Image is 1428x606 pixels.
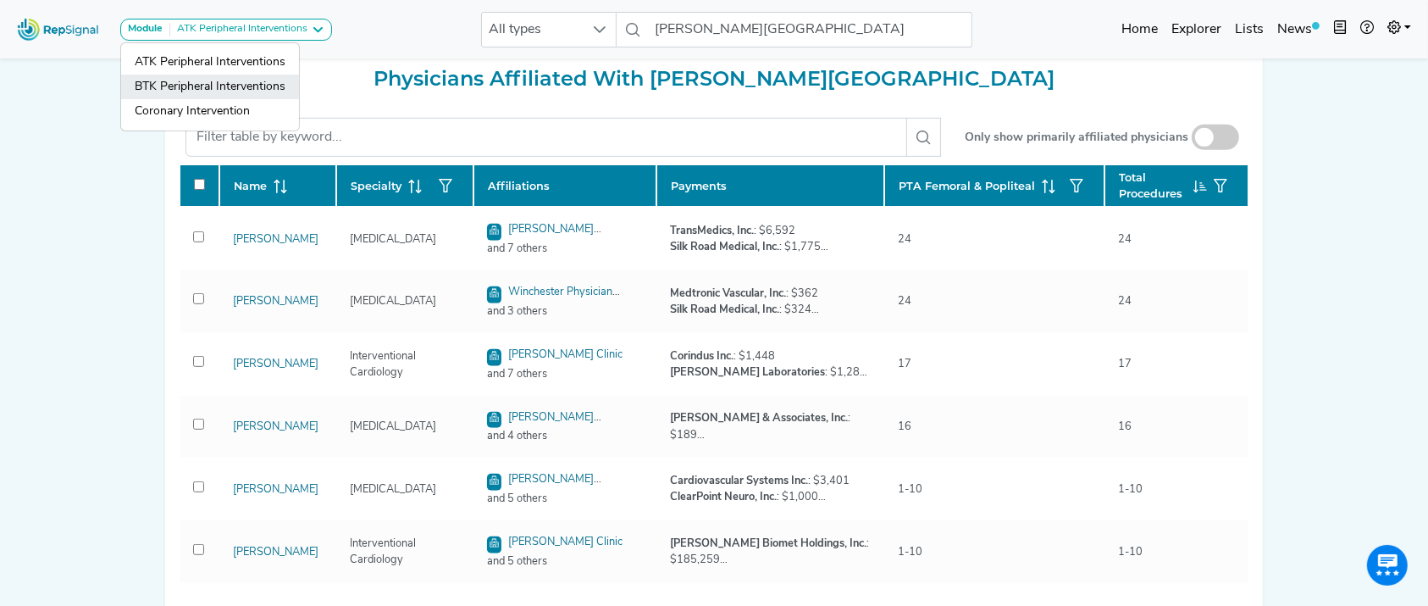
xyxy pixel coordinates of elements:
a: [PERSON_NAME] [233,547,318,558]
a: Coronary Intervention [121,99,299,124]
div: 24 [1108,293,1142,309]
h2: Physicians Affiliated With [PERSON_NAME][GEOGRAPHIC_DATA] [179,67,1249,92]
small: Only show primarily affiliated physicians [965,129,1188,147]
div: : $362 [670,286,872,302]
div: [MEDICAL_DATA] [340,293,446,309]
div: 17 [888,356,922,372]
span: All types [482,13,584,47]
span: and 4 others [477,428,653,444]
span: and 5 others [477,553,653,570]
strong: Silk Road Medical, Inc. [670,242,779,253]
a: [PERSON_NAME] [233,359,318,370]
span: and 5 others [477,491,653,507]
a: [PERSON_NAME] [233,421,318,432]
a: [PERSON_NAME] [233,484,318,495]
div: : $3,401 [670,473,850,489]
strong: Cardiovascular Systems Inc. [670,475,808,486]
div: [MEDICAL_DATA] [340,481,446,498]
button: Intel Book [1326,13,1353,47]
a: Winchester Physician Associates, INC [487,286,620,317]
strong: [PERSON_NAME] & Associates, Inc. [670,413,848,424]
a: [PERSON_NAME] [MEDICAL_DATA] Associates INC [487,474,628,520]
a: [PERSON_NAME][GEOGRAPHIC_DATA] [487,224,601,254]
div: 17 [1108,356,1142,372]
a: [PERSON_NAME][GEOGRAPHIC_DATA] [487,412,601,442]
div: : $1,775 [670,239,866,255]
a: Explorer [1165,13,1228,47]
span: Affiliations [488,178,550,194]
div: : $185,259 [670,536,872,568]
div: : $1,000 [670,489,850,505]
a: [PERSON_NAME] [233,296,318,307]
div: ATK Peripheral Interventions [170,23,307,36]
strong: Corindus Inc. [670,351,733,362]
a: BTK Peripheral Interventions [121,75,299,99]
a: ATK Peripheral Interventions [121,50,299,75]
div: 16 [888,419,922,435]
strong: [PERSON_NAME] Laboratories [670,367,825,378]
strong: ClearPoint Neuro, Inc. [670,492,777,503]
strong: Silk Road Medical, Inc. [670,304,779,315]
div: : $324 [670,302,872,318]
input: Search a physician or facility [649,12,972,47]
a: News [1270,13,1326,47]
div: 24 [888,293,922,309]
span: Payments [671,178,727,194]
div: 24 [1108,231,1142,247]
strong: [PERSON_NAME] Biomet Holdings, Inc. [670,538,866,549]
div: Interventional Cardiology [340,348,470,381]
div: : $1,287 [670,364,872,381]
strong: TransMedics, Inc. [670,225,754,236]
div: : $189 [670,410,872,442]
span: Name [234,178,267,194]
div: : $6,592 [670,223,866,239]
div: [MEDICAL_DATA] [340,231,446,247]
div: Interventional Cardiology [340,536,470,568]
a: Home [1115,13,1165,47]
div: 1-10 [1108,544,1153,560]
a: [PERSON_NAME] Clinic [508,537,623,548]
strong: Module [128,24,163,34]
div: 24 [888,231,922,247]
input: Filter table by keyword... [185,118,907,157]
span: PTA Femoral & Popliteal [899,178,1035,194]
span: and 3 others [477,303,653,320]
a: [PERSON_NAME] Clinic [508,349,623,360]
span: Specialty [351,178,401,194]
div: 1-10 [1108,481,1153,498]
div: 1-10 [888,544,933,560]
div: 1-10 [888,481,933,498]
button: ModuleATK Peripheral Interventions [120,19,332,41]
div: : $1,448 [670,348,872,364]
div: 16 [1108,419,1142,435]
a: [PERSON_NAME] [233,234,318,245]
span: and 7 others [477,241,653,257]
span: Total Procedures [1119,170,1187,202]
div: [MEDICAL_DATA] [340,419,446,435]
span: and 7 others [477,366,653,382]
strong: Medtronic Vascular, Inc. [670,288,786,299]
a: Lists [1228,13,1270,47]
